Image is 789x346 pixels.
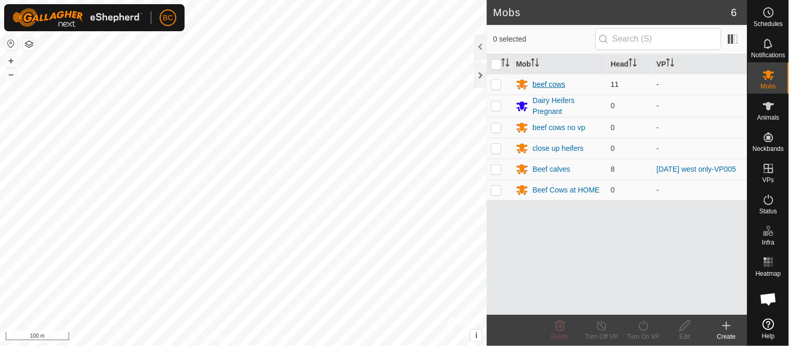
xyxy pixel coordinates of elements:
[533,185,600,196] div: Beef Cows at HOME
[754,21,783,27] span: Schedules
[611,165,615,173] span: 8
[706,332,747,341] div: Create
[762,177,774,183] span: VPs
[731,5,737,20] span: 6
[475,331,477,340] span: i
[533,164,570,175] div: Beef calves
[5,55,17,67] button: +
[581,332,623,341] div: Turn Off VP
[759,208,777,214] span: Status
[752,52,785,58] span: Notifications
[762,239,774,246] span: Infra
[611,144,615,152] span: 0
[753,284,784,315] a: Open chat
[748,314,789,343] a: Help
[757,114,780,121] span: Animals
[12,8,143,27] img: Gallagher Logo
[623,332,664,341] div: Turn On VP
[753,146,784,152] span: Neckbands
[629,60,637,68] p-sorticon: Activate to sort
[762,333,775,339] span: Help
[653,138,747,159] td: -
[653,74,747,95] td: -
[163,12,173,23] span: BC
[512,54,606,74] th: Mob
[761,83,776,89] span: Mobs
[501,60,510,68] p-sorticon: Activate to sort
[664,332,706,341] div: Edit
[531,60,539,68] p-sorticon: Activate to sort
[533,122,585,133] div: beef cows no vp
[551,333,570,340] span: Delete
[493,34,595,45] span: 0 selected
[23,38,35,50] button: Map Layers
[607,54,653,74] th: Head
[596,28,721,50] input: Search (S)
[533,143,584,154] div: close up heifers
[5,68,17,81] button: –
[254,332,284,342] a: Contact Us
[5,37,17,50] button: Reset Map
[533,79,565,90] div: beef cows
[471,330,482,341] button: i
[611,123,615,132] span: 0
[756,271,781,277] span: Heatmap
[653,54,747,74] th: VP
[611,186,615,194] span: 0
[653,95,747,117] td: -
[533,95,602,117] div: Dairy Heifers Pregnant
[657,165,736,173] a: [DATE] west only-VP005
[653,180,747,200] td: -
[493,6,731,19] h2: Mobs
[611,101,615,110] span: 0
[611,80,619,88] span: 11
[666,60,675,68] p-sorticon: Activate to sort
[202,332,241,342] a: Privacy Policy
[653,117,747,138] td: -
